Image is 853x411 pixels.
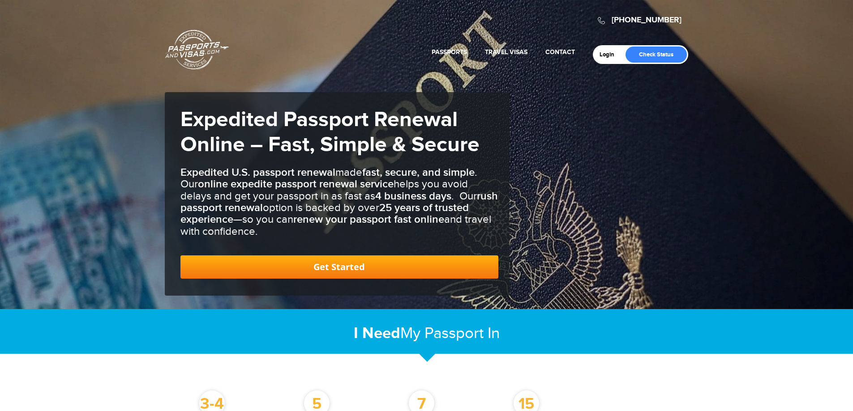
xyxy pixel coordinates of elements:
b: rush passport renewal [180,190,498,214]
b: online expedite passport renewal service [198,178,394,191]
a: [PHONE_NUMBER] [612,15,682,25]
span: Passport In [424,324,500,343]
a: Passports [432,48,467,56]
b: 25 years of trusted experience [180,201,469,226]
b: Expedited U.S. passport renewal [180,166,335,179]
a: Passports & [DOMAIN_NAME] [165,30,229,70]
b: 4 business days [375,190,451,203]
strong: Expedited Passport Renewal Online – Fast, Simple & Secure [180,107,480,158]
a: Travel Visas [485,48,527,56]
a: Check Status [626,47,687,63]
a: Contact [545,48,575,56]
b: fast, secure, and simple [362,166,475,179]
b: renew your passport fast online [293,213,444,226]
a: Login [600,51,621,58]
h2: My [165,324,689,343]
a: Get Started [180,255,498,279]
strong: I Need [354,324,400,343]
h3: made . Our helps you avoid delays and get your passport in as fast as . Our option is backed by o... [180,167,498,237]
